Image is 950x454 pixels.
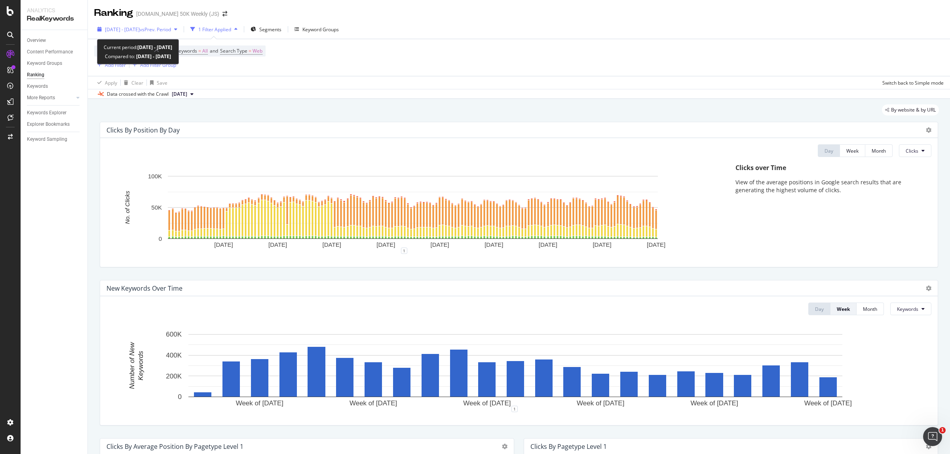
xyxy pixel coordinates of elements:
[259,26,281,33] span: Segments
[210,47,218,54] span: and
[106,330,924,409] svg: A chart.
[105,79,117,86] div: Apply
[94,23,180,36] button: [DATE] - [DATE]vsPrev. Period
[808,303,830,315] button: Day
[27,94,55,102] div: More Reports
[106,284,182,292] div: New Keywords Over Time
[511,406,518,412] div: 1
[735,163,923,172] div: Clicks over Time
[104,43,172,52] div: Current period:
[157,79,167,86] div: Save
[247,23,285,36] button: Segments
[27,6,81,14] div: Analytics
[27,94,74,102] a: More Reports
[124,191,131,224] text: No. of Clicks
[27,109,66,117] div: Keywords Explorer
[891,108,936,112] span: By website & by URL
[253,45,262,57] span: Web
[323,242,341,248] text: [DATE]
[249,47,251,54] span: =
[690,399,738,407] text: Week of [DATE]
[105,62,126,68] div: Add Filter
[140,26,171,33] span: vs Prev. Period
[169,89,197,99] button: [DATE]
[899,144,931,157] button: Clicks
[863,306,877,312] div: Month
[401,248,407,254] div: 1
[27,82,82,91] a: Keywords
[818,144,840,157] button: Day
[27,36,82,45] a: Overview
[94,6,133,20] div: Ranking
[837,306,850,312] div: Week
[106,443,243,450] div: Clicks By Average Position by pagetype Level 1
[151,204,162,211] text: 50K
[220,47,247,54] span: Search Type
[140,62,176,68] div: Add Filter Group
[202,45,208,57] span: All
[530,443,607,450] div: Clicks by pagetype Level 1
[939,427,946,433] span: 1
[187,23,241,36] button: 1 Filter Applied
[890,303,931,315] button: Keywords
[350,399,397,407] text: Week of [DATE]
[178,393,182,401] text: 0
[121,76,143,89] button: Clear
[647,242,665,248] text: [DATE]
[735,178,923,194] p: View of the average positions in Google search results that are generating the highest volume of ...
[148,173,162,180] text: 100K
[846,148,859,154] div: Week
[94,60,126,70] button: Add Filter
[137,44,172,51] b: [DATE] - [DATE]
[176,47,197,54] span: Keywords
[27,14,81,23] div: RealKeywords
[105,52,171,61] div: Compared to:
[27,82,48,91] div: Keywords
[897,306,918,312] span: Keywords
[172,91,187,98] span: 2025 May. 31st
[105,26,140,33] span: [DATE] - [DATE]
[222,11,227,17] div: arrow-right-arrow-left
[268,242,287,248] text: [DATE]
[129,60,176,70] button: Add Filter Group
[857,303,884,315] button: Month
[923,427,942,446] iframe: Intercom live chat
[94,76,117,89] button: Apply
[107,91,169,98] div: Data crossed with the Crawl
[302,26,339,33] div: Keyword Groups
[198,26,231,33] div: 1 Filter Applied
[166,352,182,359] text: 400K
[128,342,136,389] text: Number of New
[147,76,167,89] button: Save
[236,399,283,407] text: Week of [DATE]
[27,59,82,68] a: Keyword Groups
[27,71,44,79] div: Ranking
[865,144,893,157] button: Month
[27,120,70,129] div: Explorer Bookmarks
[291,23,342,36] button: Keyword Groups
[131,79,143,86] div: Clear
[815,306,824,312] div: Day
[159,235,162,242] text: 0
[872,148,886,154] div: Month
[463,399,511,407] text: Week of [DATE]
[27,135,82,144] a: Keyword Sampling
[166,331,182,339] text: 600K
[27,59,62,68] div: Keyword Groups
[27,120,82,129] a: Explorer Bookmarks
[593,242,611,248] text: [DATE]
[198,47,201,54] span: =
[106,172,719,251] svg: A chart.
[214,242,233,248] text: [DATE]
[27,48,82,56] a: Content Performance
[882,79,944,86] div: Switch back to Simple mode
[840,144,865,157] button: Week
[906,148,918,154] span: Clicks
[577,399,624,407] text: Week of [DATE]
[136,10,219,18] div: [DOMAIN_NAME] 50K Weekly (JS)
[882,104,939,115] div: legacy label
[539,242,557,248] text: [DATE]
[376,242,395,248] text: [DATE]
[166,373,182,380] text: 200K
[27,109,82,117] a: Keywords Explorer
